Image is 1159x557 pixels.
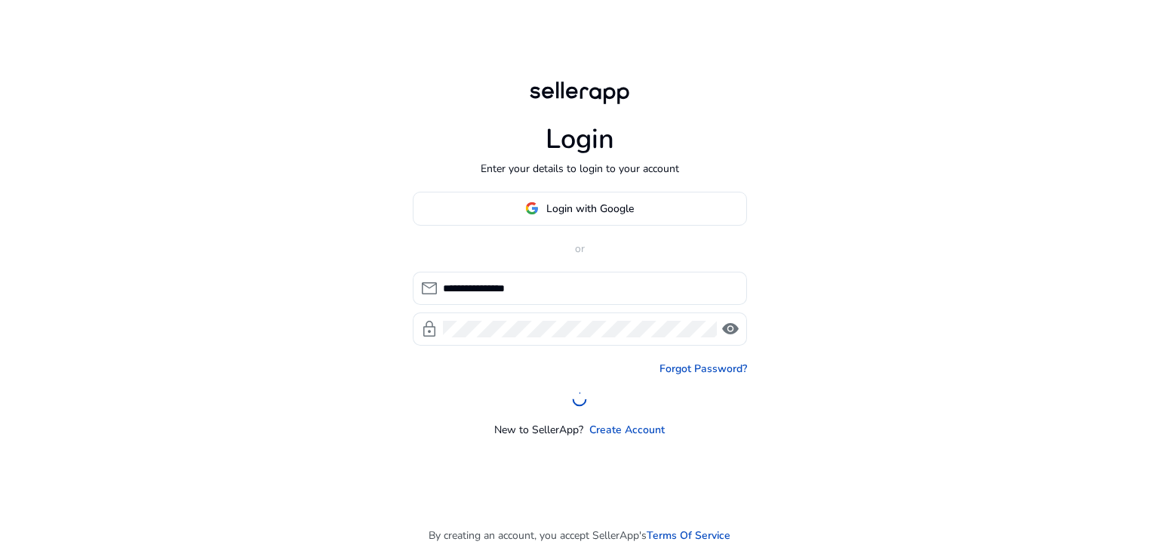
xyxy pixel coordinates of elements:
[420,320,438,338] span: lock
[494,422,583,438] p: New to SellerApp?
[420,279,438,297] span: mail
[546,201,634,217] span: Login with Google
[721,320,739,338] span: visibility
[546,123,614,155] h1: Login
[481,161,679,177] p: Enter your details to login to your account
[589,422,665,438] a: Create Account
[525,202,539,215] img: google-logo.svg
[647,528,730,543] a: Terms Of Service
[413,241,747,257] p: or
[413,192,747,226] button: Login with Google
[659,361,747,377] a: Forgot Password?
